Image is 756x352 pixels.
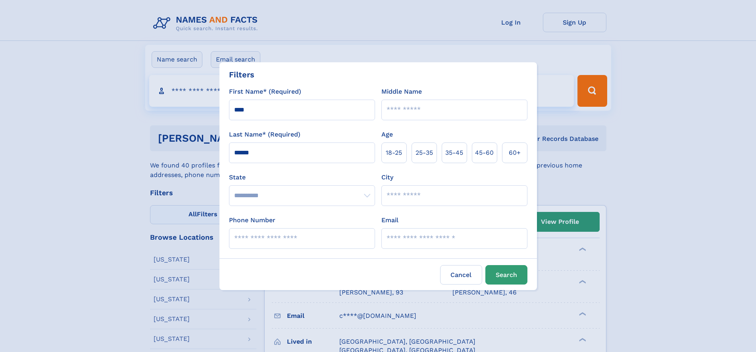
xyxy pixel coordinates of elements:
[229,87,301,96] label: First Name* (Required)
[509,148,521,158] span: 60+
[229,69,254,81] div: Filters
[229,130,300,139] label: Last Name* (Required)
[229,173,375,182] label: State
[381,130,393,139] label: Age
[440,265,482,285] label: Cancel
[416,148,433,158] span: 25‑35
[485,265,527,285] button: Search
[381,173,393,182] label: City
[475,148,494,158] span: 45‑60
[381,215,398,225] label: Email
[386,148,402,158] span: 18‑25
[381,87,422,96] label: Middle Name
[445,148,463,158] span: 35‑45
[229,215,275,225] label: Phone Number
